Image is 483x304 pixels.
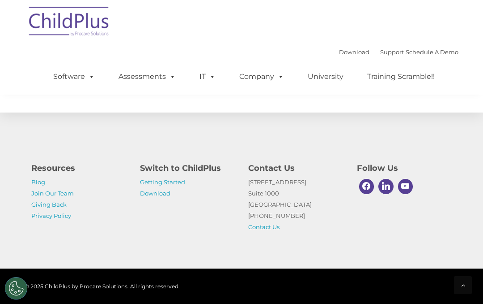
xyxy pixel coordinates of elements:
[299,68,352,86] a: University
[357,177,377,196] a: Facebook
[5,277,27,300] button: Cookies Settings
[248,223,280,230] a: Contact Us
[376,177,396,196] a: Linkedin
[230,68,293,86] a: Company
[31,178,45,186] a: Blog
[248,162,343,174] h4: Contact Us
[25,283,180,290] span: © 2025 ChildPlus by Procare Solutions. All rights reserved.
[339,48,369,56] a: Download
[380,48,404,56] a: Support
[191,68,225,86] a: IT
[31,190,74,197] a: Join Our Team
[357,162,452,174] h4: Follow Us
[31,162,127,174] h4: Resources
[396,177,415,196] a: Youtube
[140,178,185,186] a: Getting Started
[31,201,67,208] a: Giving Back
[140,162,235,174] h4: Switch to ChildPlus
[339,48,458,56] font: |
[31,212,71,219] a: Privacy Policy
[25,0,114,45] img: ChildPlus by Procare Solutions
[358,68,444,86] a: Training Scramble!!
[406,48,458,56] a: Schedule A Demo
[44,68,104,86] a: Software
[248,177,343,233] p: [STREET_ADDRESS] Suite 1000 [GEOGRAPHIC_DATA] [PHONE_NUMBER]
[110,68,185,86] a: Assessments
[140,190,170,197] a: Download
